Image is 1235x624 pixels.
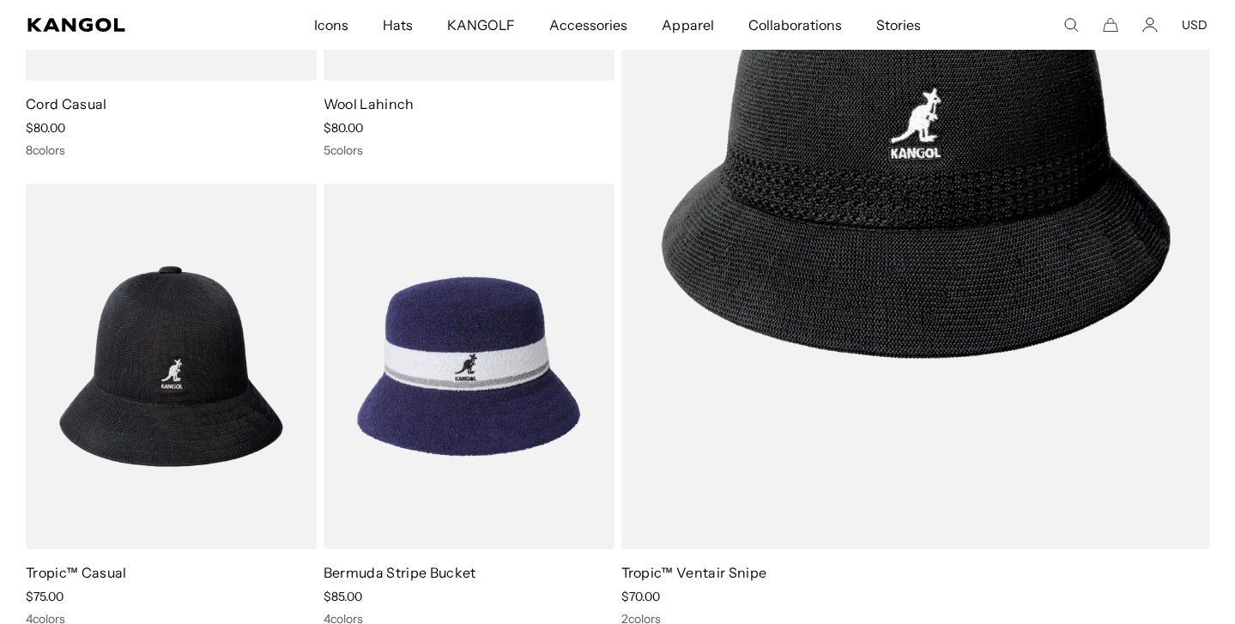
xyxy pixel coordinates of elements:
a: Account [1142,17,1158,33]
img: Tropic™ Casual [26,184,317,548]
span: $85.00 [324,589,362,604]
span: $80.00 [26,120,65,136]
img: Bermuda Stripe Bucket [324,184,614,548]
button: USD [1182,17,1208,33]
span: $70.00 [621,589,660,604]
span: $75.00 [26,589,64,604]
a: Wool Lahinch [324,95,415,112]
summary: Search here [1063,17,1079,33]
a: Cord Casual [26,95,107,112]
button: Cart [1103,17,1118,33]
a: Kangol [27,18,207,32]
a: Tropic™ Casual [26,564,126,581]
a: Tropic™ Ventair Snipe [621,564,767,581]
span: $80.00 [324,120,363,136]
a: Bermuda Stripe Bucket [324,564,476,581]
div: 8 colors [26,142,317,158]
div: 5 colors [324,142,614,158]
